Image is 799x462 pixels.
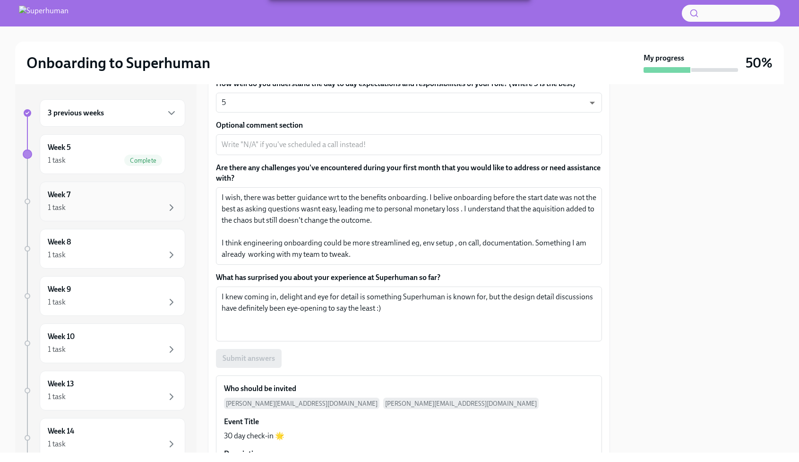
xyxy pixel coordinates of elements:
[23,323,185,363] a: Week 101 task
[48,190,70,200] h6: Week 7
[40,99,185,127] div: 3 previous weeks
[216,120,602,131] label: Optional comment section
[48,392,66,402] div: 1 task
[23,276,185,316] a: Week 91 task
[48,379,74,389] h6: Week 13
[23,371,185,410] a: Week 131 task
[222,291,596,337] textarea: I knew coming in, delight and eye for detail is something Superhuman is known for, but the design...
[48,284,71,295] h6: Week 9
[48,426,74,436] h6: Week 14
[746,54,773,71] h3: 50%
[644,53,684,63] strong: My progress
[224,398,379,409] span: [PERSON_NAME][EMAIL_ADDRESS][DOMAIN_NAME]
[19,6,69,21] img: Superhuman
[48,297,66,307] div: 1 task
[222,192,596,260] textarea: I wish, there was better guidance wrt to the benefits onboarding. I belive onboarding before the ...
[23,229,185,269] a: Week 81 task
[23,134,185,174] a: Week 51 taskComplete
[224,431,284,441] p: 30 day check-in 🌟
[23,418,185,458] a: Week 141 task
[124,157,162,164] span: Complete
[48,155,66,166] div: 1 task
[48,237,71,247] h6: Week 8
[224,384,296,394] h6: Who should be invited
[48,439,66,449] div: 1 task
[216,93,602,113] div: 5
[216,163,602,183] label: Are there any challenges you've encountered during your first month that you would like to addres...
[23,182,185,221] a: Week 71 task
[224,449,262,459] h6: Description
[48,202,66,213] div: 1 task
[48,331,75,342] h6: Week 10
[216,272,602,283] label: What has surprised you about your experience at Superhuman so far?
[48,344,66,355] div: 1 task
[48,250,66,260] div: 1 task
[26,53,210,72] h2: Onboarding to Superhuman
[48,142,71,153] h6: Week 5
[224,417,259,427] h6: Event Title
[48,108,104,118] h6: 3 previous weeks
[383,398,539,409] span: [PERSON_NAME][EMAIL_ADDRESS][DOMAIN_NAME]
